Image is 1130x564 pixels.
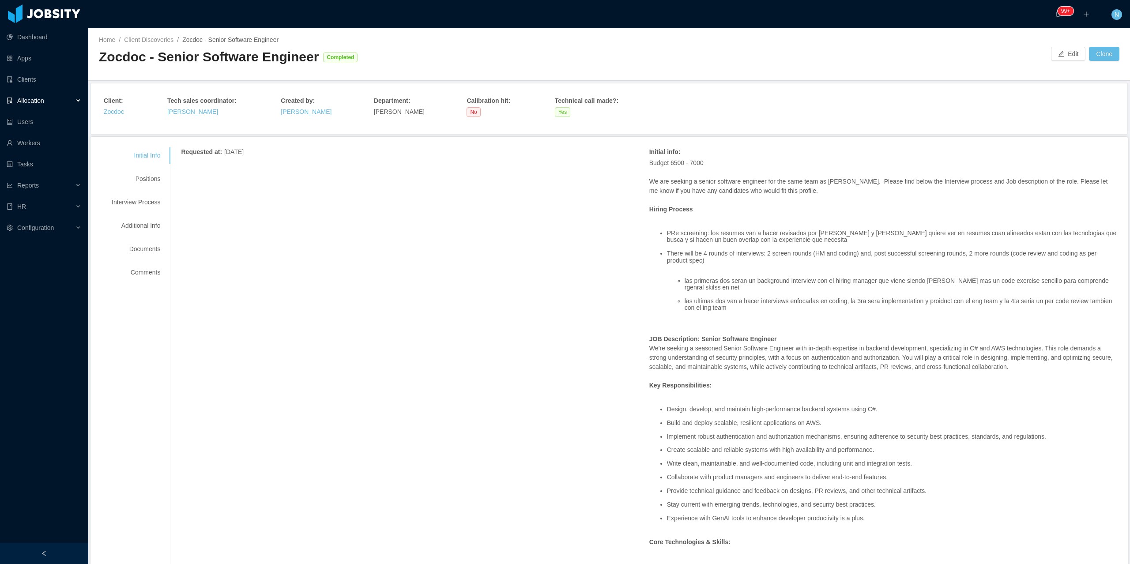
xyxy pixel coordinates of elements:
button: icon: editEdit [1051,47,1085,61]
a: Home [99,36,115,43]
p: We are seeking a senior software engineer for the same team as [PERSON_NAME]. Please find below t... [649,177,1117,196]
strong: Core Technologies & Skills: [649,538,731,545]
strong: Technical call made? : [555,97,618,104]
div: Comments [101,264,171,281]
p: Budget 6500 - 7000 [649,158,1117,168]
strong: JOB Description: Senior Software Engineer [649,335,777,342]
a: [PERSON_NAME] [281,108,331,115]
li: Build and deploy scalable, resilient applications on AWS. [667,420,1117,426]
strong: Calibration hit : [467,97,510,104]
li: Create scalable and reliable systems with high availability and performance. [667,447,1117,453]
div: Positions [101,171,171,187]
p: We’re seeking a seasoned Senior Software Engineer with in-depth expertise in backend development,... [649,335,1117,372]
i: icon: setting [7,225,13,231]
li: There will be 4 rounds of interviews: 2 screen rounds (HM and coding) and, post successful screen... [667,250,1117,264]
span: N [1115,9,1119,20]
li: Design, develop, and maintain high-performance backend systems using C#. [667,406,1117,413]
span: / [177,36,179,43]
div: Initial Info [101,147,171,164]
i: icon: bell [1055,11,1061,17]
li: Implement robust authentication and authorization mechanisms, ensuring adherence to security best... [667,433,1117,440]
span: Completed [323,53,358,62]
i: icon: line-chart [7,182,13,188]
span: / [119,36,121,43]
a: icon: userWorkers [7,134,81,152]
a: icon: pie-chartDashboard [7,28,81,46]
li: Experience with GenAI tools to enhance developer productivity is a plus. [667,515,1117,522]
sup: 1645 [1058,7,1073,15]
span: [PERSON_NAME] [374,108,425,115]
a: Zocdoc [104,108,124,115]
a: icon: robotUsers [7,113,81,131]
span: Allocation [17,97,44,104]
span: No [467,107,480,117]
div: Interview Process [101,194,171,211]
span: Configuration [17,224,54,231]
li: Write clean, maintainable, and well-documented code, including unit and integration tests. [667,460,1117,467]
strong: Initial info : [649,148,681,155]
strong: Requested at : [181,148,222,155]
span: HR [17,203,26,210]
strong: Key Responsibilities: [649,382,712,389]
li: las primeras dos seran un background interview con el hiring manager que viene siendo [PERSON_NAM... [685,278,1117,291]
span: Yes [555,107,571,117]
strong: Created by : [281,97,315,104]
span: Zocdoc - Senior Software Engineer [182,36,279,43]
span: Reports [17,182,39,189]
li: las ultimas dos van a hacer interviews enfocadas en coding, la 3ra sera implementation y proiduct... [685,298,1117,312]
strong: Hiring Process [649,206,693,213]
i: icon: plus [1083,11,1089,17]
a: Client Discoveries [124,36,173,43]
li: PRe screening: los resumes van a hacer revisados por [PERSON_NAME] y [PERSON_NAME] quiere ver en ... [667,230,1117,244]
strong: Tech sales coordinator : [167,97,237,104]
a: icon: profileTasks [7,155,81,173]
strong: Client : [104,97,123,104]
i: icon: solution [7,98,13,104]
li: Stay current with emerging trends, technologies, and security best practices. [667,501,1117,508]
div: Documents [101,241,171,257]
i: icon: book [7,203,13,210]
strong: Department : [374,97,410,104]
div: Zocdoc - Senior Software Engineer [99,48,319,66]
div: Additional Info [101,218,171,234]
span: [DATE] [224,148,244,155]
li: Provide technical guidance and feedback on designs, PR reviews, and other technical artifacts. [667,488,1117,494]
a: icon: auditClients [7,71,81,88]
a: icon: appstoreApps [7,49,81,67]
button: Clone [1089,47,1119,61]
a: [PERSON_NAME] [167,108,218,115]
li: Collaborate with product managers and engineers to deliver end-to-end features. [667,474,1117,481]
